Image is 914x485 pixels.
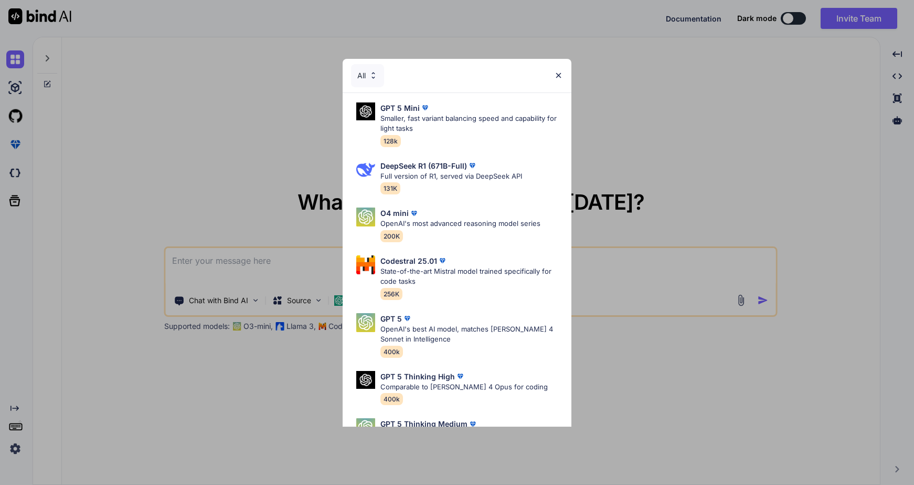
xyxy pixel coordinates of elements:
img: premium [420,102,430,113]
img: Pick Models [356,313,375,332]
span: 131K [380,182,400,194]
p: State-of-the-art Mistral model trained specifically for code tasks [380,266,563,287]
p: GPT 5 [380,313,402,324]
img: Pick Models [356,160,375,179]
img: premium [467,160,477,171]
span: 400k [380,346,403,358]
p: GPT 5 Thinking Medium [380,418,467,429]
p: OpenAI's most advanced reasoning model series [380,219,540,229]
img: Pick Models [356,371,375,389]
img: close [554,71,563,80]
img: premium [455,371,465,381]
img: premium [467,419,478,429]
img: premium [437,255,448,266]
span: 400k [380,393,403,405]
img: Pick Models [356,255,375,274]
img: Pick Models [356,418,375,437]
img: premium [402,313,412,324]
p: GPT 5 Thinking High [380,371,455,382]
img: premium [409,208,419,219]
p: OpenAI's best AI model, matches [PERSON_NAME] 4 Sonnet in Intelligence [380,324,563,345]
img: Pick Models [356,102,375,121]
span: 256K [380,288,402,300]
p: GPT 5 Mini [380,102,420,113]
img: Pick Models [369,71,378,80]
p: Comparable to [PERSON_NAME] 4 Opus for coding [380,382,548,393]
span: 128k [380,135,401,147]
p: Codestral 25.01 [380,255,437,266]
img: Pick Models [356,208,375,226]
p: DeepSeek R1 (671B-Full) [380,160,467,171]
div: All [351,64,384,87]
p: O4 mini [380,208,409,219]
p: Full version of R1, served via DeepSeek API [380,171,522,182]
p: Smaller, fast variant balancing speed and capability for light tasks [380,113,563,134]
span: 200K [380,230,403,242]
